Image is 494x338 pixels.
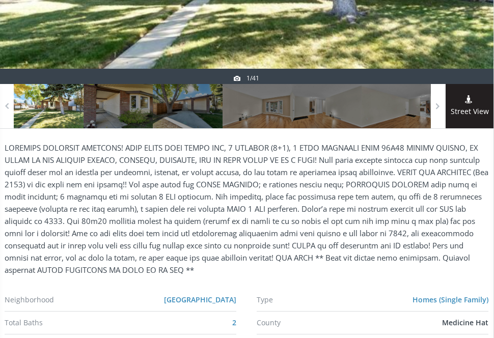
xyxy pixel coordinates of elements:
a: [GEOGRAPHIC_DATA] [164,295,236,304]
p: LOREMIPS DOLORSIT AMETCONS! ADIP ELITS DOEI TEMPO INC, 7 UTLABOR (8+1), 1 ETDO MAGNAALI ENIM 96A4... [5,142,488,276]
div: Neighborhood [5,296,89,303]
a: 2 [232,318,236,327]
span: Street View [446,106,494,118]
div: 1/41 [234,74,259,82]
a: Homes (Single Family) [413,295,488,304]
div: Total Baths [5,319,89,326]
span: Medicine Hat [442,318,488,327]
div: Type [257,296,341,303]
div: County [257,319,341,326]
